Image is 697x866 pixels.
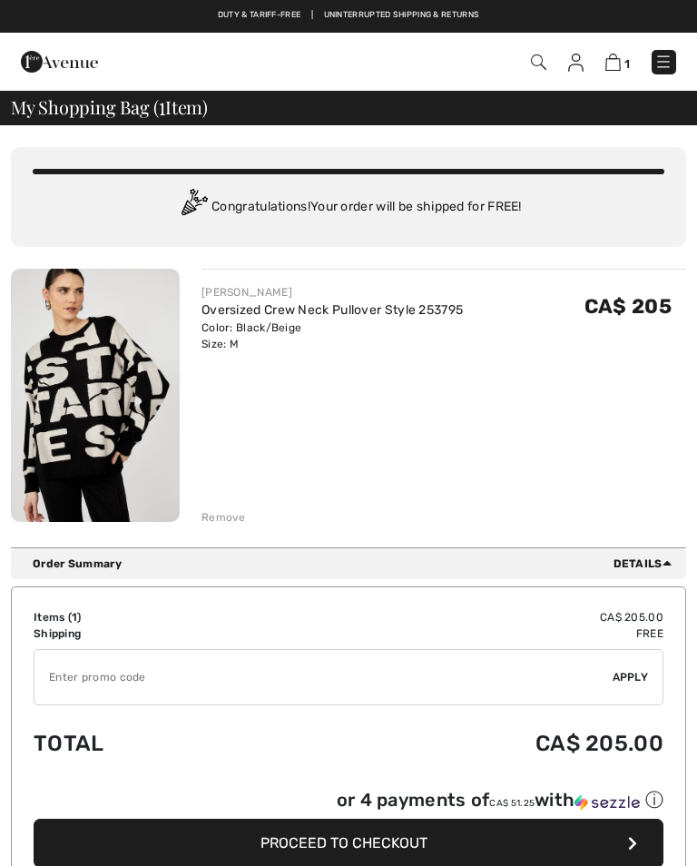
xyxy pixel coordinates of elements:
img: 1ère Avenue [21,44,98,80]
a: Oversized Crew Neck Pullover Style 253795 [201,302,463,318]
td: CA$ 205.00 [257,609,663,625]
span: CA$ 205 [584,294,672,319]
input: Promo code [34,650,613,704]
span: 1 [159,93,165,117]
div: [PERSON_NAME] [201,284,463,300]
span: CA$ 51.25 [489,798,535,809]
span: Details [614,556,679,572]
div: or 4 payments ofCA$ 51.25withSezzle Click to learn more about Sezzle [34,788,663,819]
td: Total [34,713,257,774]
img: Search [531,54,546,70]
div: Order Summary [33,556,679,572]
div: or 4 payments of with [337,788,663,812]
img: Menu [654,53,672,71]
img: Shopping Bag [605,54,621,71]
div: Remove [201,509,246,526]
span: Proceed to Checkout [260,834,427,851]
span: 1 [72,611,77,624]
img: Congratulation2.svg [175,189,211,225]
td: Items ( ) [34,609,257,625]
img: Oversized Crew Neck Pullover Style 253795 [11,269,180,522]
td: Free [257,625,663,642]
a: 1ère Avenue [21,54,98,69]
img: Sezzle [574,794,640,811]
td: CA$ 205.00 [257,713,663,774]
img: My Info [568,54,584,72]
span: Apply [613,669,649,685]
div: Color: Black/Beige Size: M [201,320,463,352]
td: Shipping [34,625,257,642]
span: 1 [624,57,630,71]
div: Congratulations! Your order will be shipped for FREE! [33,189,664,225]
span: My Shopping Bag ( Item) [11,98,208,116]
a: 1 [605,53,630,72]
